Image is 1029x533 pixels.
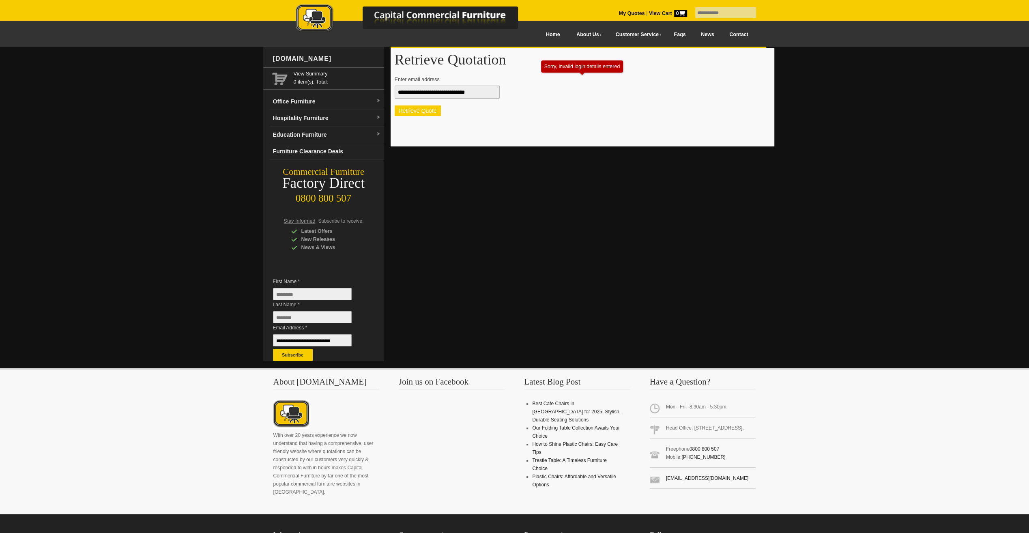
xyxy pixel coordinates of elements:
[318,218,363,224] span: Subscribe to receive:
[666,475,748,481] a: [EMAIL_ADDRESS][DOMAIN_NAME]
[532,401,621,423] a: Best Cafe Chairs in [GEOGRAPHIC_DATA] for 2025: Stylish, Durable Seating Solutions
[376,132,381,137] img: dropdown
[291,243,368,251] div: News & Views
[273,324,364,332] span: Email Address *
[273,4,557,34] img: Capital Commercial Furniture Logo
[273,277,364,286] span: First Name *
[567,26,606,44] a: About Us
[395,105,441,116] button: Retrieve Quote
[532,441,618,455] a: How to Shine Plastic Chairs: Easy Care Tips
[650,421,756,438] span: Head Office: [STREET_ADDRESS].
[532,458,606,471] a: Trestle Table: A Timeless Furniture Choice
[649,11,687,16] strong: View Cart
[270,127,384,143] a: Education Furnituredropdown
[273,431,380,496] p: With over 20 years experience we now understand that having a comprehensive, user friendly websit...
[270,110,384,127] a: Hospitality Furnituredropdown
[273,378,380,389] h3: About [DOMAIN_NAME]
[681,454,725,460] a: [PHONE_NUMBER]
[270,47,384,71] div: [DOMAIN_NAME]
[273,349,313,361] button: Subscribe
[273,4,557,36] a: Capital Commercial Furniture Logo
[650,400,756,417] span: Mon - Fri: 8:30am - 5:30pm.
[273,301,364,309] span: Last Name *
[650,442,756,468] span: Freephone Mobile:
[666,26,694,44] a: Faqs
[395,52,770,67] h1: Retrieve Quotation
[619,11,645,16] a: My Quotes
[273,334,352,346] input: Email Address *
[532,474,616,488] a: Plastic Chairs: Affordable and Versatile Options
[399,378,505,389] h3: Join us on Facebook
[647,11,687,16] a: View Cart0
[532,425,620,439] a: Our Folding Table Collection Awaits Your Choice
[294,70,381,85] span: 0 item(s), Total:
[294,70,381,78] a: View Summary
[693,26,722,44] a: News
[284,218,316,224] span: Stay Informed
[544,64,620,69] div: Sorry, invalid login details entered
[273,400,309,429] img: About CCFNZ Logo
[524,378,630,389] h3: Latest Blog Post
[674,10,687,17] span: 0
[690,446,719,452] a: 0800 800 507
[722,26,756,44] a: Contact
[273,311,352,323] input: Last Name *
[263,189,384,204] div: 0800 800 507
[399,400,504,489] iframe: fb:page Facebook Social Plugin
[270,143,384,160] a: Furniture Clearance Deals
[291,235,368,243] div: New Releases
[395,75,763,84] p: Enter email address
[263,166,384,178] div: Commercial Furniture
[273,288,352,300] input: First Name *
[291,227,368,235] div: Latest Offers
[263,178,384,189] div: Factory Direct
[650,378,756,389] h3: Have a Question?
[376,115,381,120] img: dropdown
[606,26,666,44] a: Customer Service
[270,93,384,110] a: Office Furnituredropdown
[376,99,381,103] img: dropdown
